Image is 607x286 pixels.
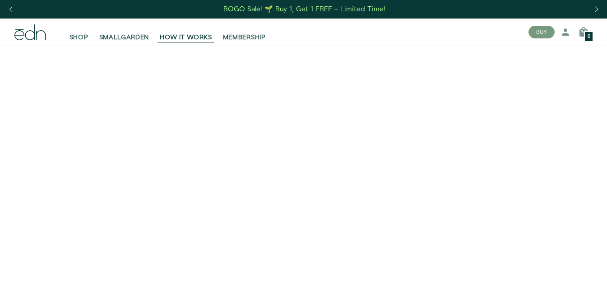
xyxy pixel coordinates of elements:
[538,259,598,281] iframe: Abre um widget para que você possa encontrar mais informações
[70,33,88,42] span: SHOP
[528,26,555,38] button: BUY
[94,22,155,42] a: SMALLGARDEN
[218,22,271,42] a: MEMBERSHIP
[160,33,212,42] span: HOW IT WORKS
[223,5,385,14] div: BOGO Sale! 🌱 Buy 1, Get 1 FREE – Limited Time!
[154,22,217,42] a: HOW IT WORKS
[588,34,590,39] span: 0
[99,33,149,42] span: SMALLGARDEN
[222,2,386,16] a: BOGO Sale! 🌱 Buy 1, Get 1 FREE – Limited Time!
[64,22,94,42] a: SHOP
[223,33,266,42] span: MEMBERSHIP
